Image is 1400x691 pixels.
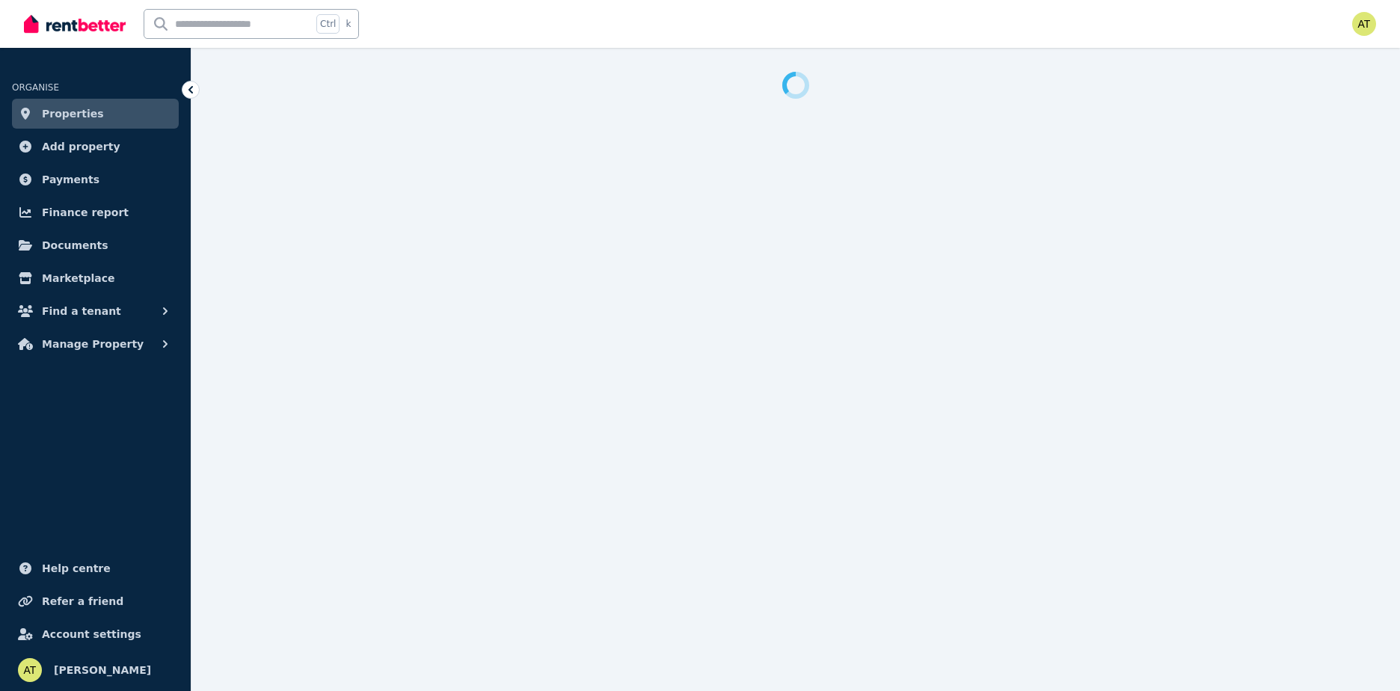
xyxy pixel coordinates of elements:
[42,236,108,254] span: Documents
[42,171,99,188] span: Payments
[12,230,179,260] a: Documents
[12,329,179,359] button: Manage Property
[42,335,144,353] span: Manage Property
[12,296,179,326] button: Find a tenant
[12,619,179,649] a: Account settings
[12,197,179,227] a: Finance report
[42,138,120,156] span: Add property
[12,82,59,93] span: ORGANISE
[12,553,179,583] a: Help centre
[18,658,42,682] img: Arlia Tillock
[12,586,179,616] a: Refer a friend
[42,203,129,221] span: Finance report
[24,13,126,35] img: RentBetter
[42,559,111,577] span: Help centre
[42,105,104,123] span: Properties
[54,661,151,679] span: [PERSON_NAME]
[346,18,351,30] span: k
[12,132,179,162] a: Add property
[1352,12,1376,36] img: Arlia Tillock
[42,269,114,287] span: Marketplace
[12,99,179,129] a: Properties
[42,625,141,643] span: Account settings
[12,263,179,293] a: Marketplace
[316,14,340,34] span: Ctrl
[42,592,123,610] span: Refer a friend
[12,165,179,194] a: Payments
[42,302,121,320] span: Find a tenant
